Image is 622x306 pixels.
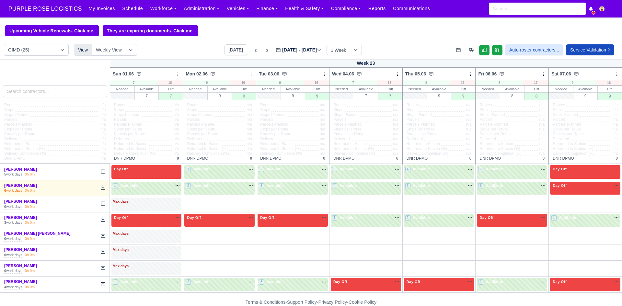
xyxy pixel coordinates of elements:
[320,117,325,122] span: n/a
[450,80,476,85] div: 16
[4,199,37,204] a: [PERSON_NAME]
[407,108,417,112] span: Stops
[479,103,492,108] span: Routes
[187,112,212,117] span: Stops Planned
[566,44,614,55] a: Service Validation
[260,151,302,156] span: Delivery Completion (%)
[114,132,145,137] span: Parcels per Route
[287,300,317,305] a: Support Policy
[407,103,419,108] span: Routes
[157,80,183,85] div: 18
[114,156,135,161] span: DNR DPMO
[187,142,220,146] span: Returned to Station
[612,103,618,107] span: n/a
[466,112,472,117] span: n/a
[378,86,402,92] div: Diff
[247,151,252,156] span: n/a
[100,156,106,161] span: n/a
[478,167,483,172] span: 5
[113,71,134,77] span: Sun 01.06
[332,167,337,172] span: 3
[183,86,207,92] div: Needed
[100,112,106,117] span: n/a
[393,132,398,136] span: n/a
[100,127,106,131] span: n/a
[612,142,618,146] span: n/a
[551,71,571,77] span: Sat 07.06
[4,231,71,236] a: [PERSON_NAME] [PERSON_NAME]
[427,86,451,92] div: Available
[407,146,447,151] span: Returned to Station (%)
[4,122,32,127] span: Parcels Planned
[3,85,107,97] input: Search contractors...
[4,117,17,122] span: Parcels
[539,142,545,146] span: n/a
[396,156,398,161] span: 0
[478,71,497,77] span: Fri 06.06
[100,122,106,127] span: n/a
[539,132,545,136] span: n/a
[553,103,565,108] span: Routes
[616,156,618,161] span: 0
[114,103,126,108] span: Routes
[208,86,232,92] div: Available
[119,2,146,15] a: Schedule
[4,132,35,137] span: Parcels per Route
[505,44,563,55] button: Auto-roster contractors...
[113,167,129,171] span: Day Off
[4,215,37,220] a: [PERSON_NAME]
[333,122,362,127] span: Parcels Planned
[5,3,85,15] a: PURPLE ROSE LOGISTICS
[320,132,325,136] span: n/a
[174,122,179,127] span: n/a
[260,156,281,161] span: DNR DPMO
[183,80,230,85] div: 9
[333,151,375,156] span: Delivery Completion (%)
[612,146,618,151] span: n/a
[305,86,329,92] div: Diff
[159,92,183,100] div: 7
[281,86,305,92] div: Available
[573,86,597,92] div: Available
[320,122,325,127] span: n/a
[265,167,285,171] span: Available
[253,2,282,15] a: Finance
[114,142,147,146] span: Returned to Station
[479,142,513,146] span: Returned to Station
[466,132,472,136] span: n/a
[466,117,472,122] span: n/a
[333,103,346,108] span: Routes
[320,103,325,107] span: n/a
[553,112,578,117] span: Stops Planned
[333,132,364,137] span: Parcels per Route
[100,151,106,156] span: n/a
[378,92,402,100] div: 7
[479,108,490,112] span: Stops
[5,25,99,36] a: Upcoming Vehicle Renewals. Click me.
[476,80,523,85] div: 8
[612,151,618,156] span: n/a
[469,156,472,161] span: 0
[479,127,508,132] span: Stops per Route
[247,132,252,136] span: n/a
[4,156,25,161] span: DNR DPMO
[553,127,581,132] span: Stops per Route
[110,60,622,68] div: Week 23
[208,92,232,99] div: 9
[232,86,256,92] div: Diff
[174,117,179,122] span: n/a
[553,108,563,112] span: Stops
[393,112,398,117] span: n/a
[466,127,472,131] span: n/a
[466,103,472,107] span: n/a
[260,146,301,151] span: Returned to Station (%)
[320,151,325,156] span: n/a
[349,300,376,305] a: Cookie Policy
[247,122,252,127] span: n/a
[282,2,328,15] a: Health & Safety
[553,142,586,146] span: Returned to Station
[333,137,350,142] span: Delivered
[612,127,618,131] span: n/a
[393,127,398,131] span: n/a
[281,92,305,99] div: 9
